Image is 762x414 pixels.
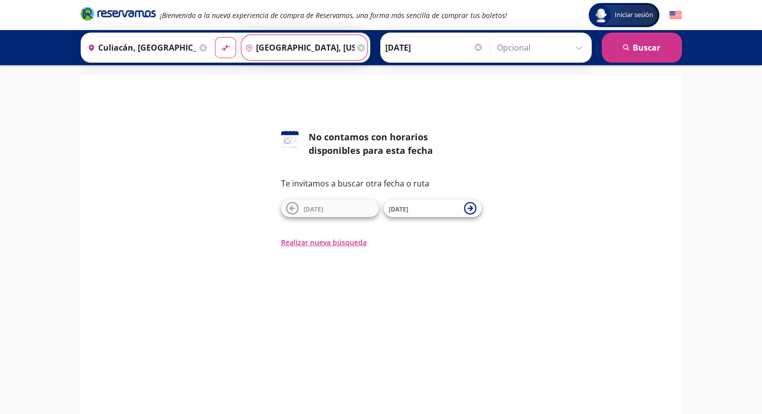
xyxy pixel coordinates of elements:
input: Buscar Destino [241,35,355,60]
div: No contamos con horarios disponibles para esta fecha [309,130,481,157]
i: Brand Logo [81,6,156,21]
span: [DATE] [304,205,323,214]
button: Realizar nueva búsqueda [281,237,367,248]
button: [DATE] [384,199,481,217]
span: [DATE] [389,205,408,214]
p: Te invitamos a buscar otra fecha o ruta [281,177,481,189]
button: Buscar [602,33,682,63]
input: Elegir Fecha [385,35,483,60]
span: Iniciar sesión [611,10,657,20]
a: Brand Logo [81,6,156,24]
em: ¡Bienvenido a la nueva experiencia de compra de Reservamos, una forma más sencilla de comprar tus... [160,11,507,20]
button: [DATE] [281,199,379,217]
input: Opcional [497,35,587,60]
input: Buscar Origen [84,35,197,60]
button: English [669,9,682,22]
